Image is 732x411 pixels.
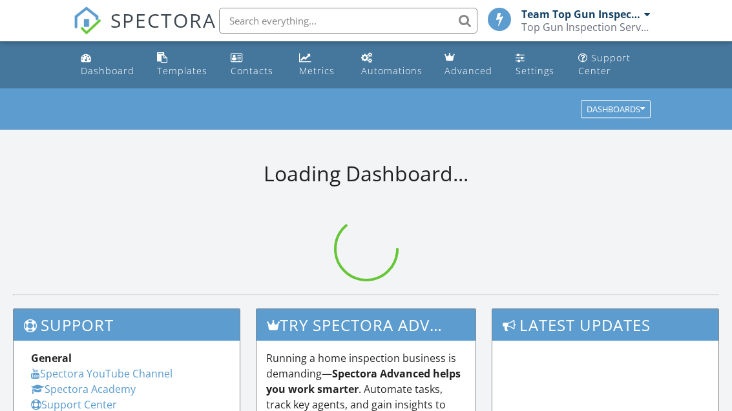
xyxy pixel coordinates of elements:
[521,8,641,21] div: Team Top Gun Inspectors
[573,46,656,83] a: Support Center
[266,366,461,396] strong: Spectora Advanced helps you work smarter
[81,65,134,77] div: Dashboard
[521,21,651,34] div: Top Gun Inspection Services Group, Inc
[31,382,136,396] a: Spectora Academy
[231,65,273,77] div: Contacts
[219,8,477,34] input: Search everything...
[587,105,645,114] div: Dashboards
[439,46,500,83] a: Advanced
[152,46,215,83] a: Templates
[581,101,651,119] button: Dashboards
[578,52,631,77] div: Support Center
[492,309,718,341] h3: Latest Updates
[225,46,283,83] a: Contacts
[157,65,207,77] div: Templates
[73,6,101,35] img: The Best Home Inspection Software - Spectora
[516,65,554,77] div: Settings
[294,46,346,83] a: Metrics
[76,46,141,83] a: Dashboard
[73,17,216,45] a: SPECTORA
[256,309,475,341] h3: Try spectora advanced [DATE]
[14,309,240,341] h3: Support
[356,46,429,83] a: Automations (Basic)
[361,65,423,77] div: Automations
[110,6,216,34] span: SPECTORA
[299,65,335,77] div: Metrics
[510,46,563,83] a: Settings
[31,351,72,365] strong: General
[31,366,173,381] a: Spectora YouTube Channel
[444,65,492,77] div: Advanced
